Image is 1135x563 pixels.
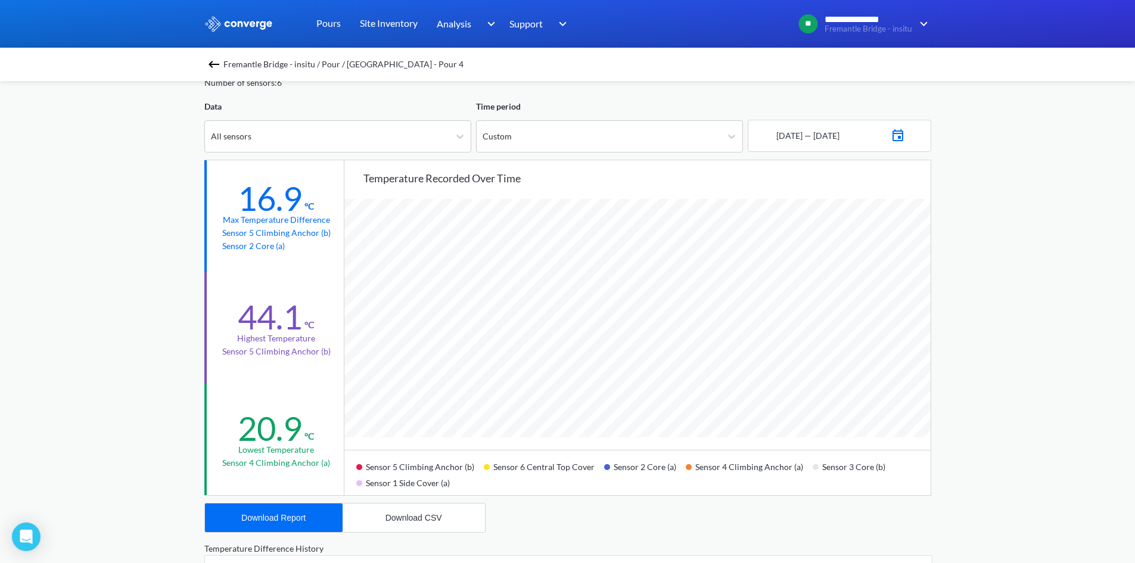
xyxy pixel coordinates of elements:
[222,239,331,253] p: Sensor 2 Core (a)
[204,542,931,555] div: Temperature Difference History
[343,503,485,532] button: Download CSV
[237,332,315,345] div: Highest temperature
[356,458,484,474] div: Sensor 5 Climbing Anchor (b)
[774,129,839,142] div: [DATE] — [DATE]
[204,100,471,113] div: Data
[204,16,273,32] img: logo_ewhite.svg
[483,130,512,143] div: Custom
[238,178,302,219] div: 16.9
[912,17,931,31] img: downArrow.svg
[238,443,314,456] div: Lowest temperature
[12,522,41,551] div: Open Intercom Messenger
[223,213,330,226] div: Max temperature difference
[509,16,543,31] span: Support
[241,513,306,522] div: Download Report
[813,458,895,474] div: Sensor 3 Core (b)
[356,474,459,490] div: Sensor 1 Side Cover (a)
[238,408,302,449] div: 20.9
[223,56,464,73] span: Fremantle Bridge - insitu / Pour / [GEOGRAPHIC_DATA] - Pour 4
[686,458,813,474] div: Sensor 4 Climbing Anchor (a)
[385,513,442,522] div: Download CSV
[551,17,570,31] img: downArrow.svg
[211,130,251,143] div: All sensors
[825,24,912,33] span: Fremantle Bridge - insitu
[205,503,343,532] button: Download Report
[222,226,331,239] p: Sensor 5 Climbing Anchor (b)
[484,458,604,474] div: Sensor 6 Central Top Cover
[363,170,931,186] div: Temperature recorded over time
[891,126,905,142] img: calendar_icon_blu.svg
[437,16,471,31] span: Analysis
[476,100,743,113] div: Time period
[604,458,686,474] div: Sensor 2 Core (a)
[204,76,282,89] div: Number of sensors: 6
[207,57,221,71] img: backspace.svg
[479,17,498,31] img: downArrow.svg
[238,297,302,337] div: 44.1
[222,345,331,358] p: Sensor 5 Climbing Anchor (b)
[222,456,330,469] p: Sensor 4 Climbing Anchor (a)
